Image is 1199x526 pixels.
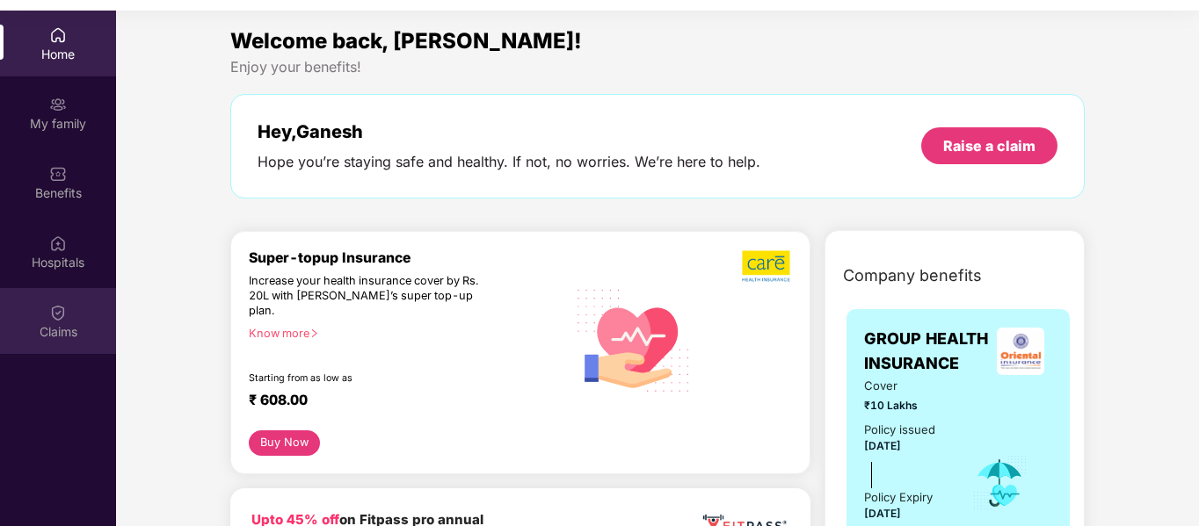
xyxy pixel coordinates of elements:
[230,58,1085,76] div: Enjoy your benefits!
[864,397,947,414] span: ₹10 Lakhs
[249,372,491,385] div: Starting from as low as
[249,430,320,456] button: Buy Now
[49,304,67,321] img: svg+xml;base64,PHN2ZyBpZD0iQ2xhaW0iIHhtbG5zPSJodHRwOi8vd3d3LnczLm9yZy8yMDAwL3N2ZyIgd2lkdGg9IjIwIi...
[49,165,67,183] img: svg+xml;base64,PHN2ZyBpZD0iQmVuZWZpdHMiIHhtbG5zPSJodHRwOi8vd3d3LnczLm9yZy8yMDAwL3N2ZyIgd2lkdGg9Ij...
[843,263,982,288] span: Company benefits
[742,249,792,283] img: b5dec4f62d2307b9de63beb79f102df3.png
[566,270,702,408] img: svg+xml;base64,PHN2ZyB4bWxucz0iaHR0cDovL3d3dy53My5vcmcvMjAwMC9zdmciIHhtbG5zOnhsaW5rPSJodHRwOi8vd3...
[864,421,935,439] div: Policy issued
[864,439,901,452] span: [DATE]
[997,328,1044,375] img: insurerLogo
[49,234,67,252] img: svg+xml;base64,PHN2ZyBpZD0iSG9zcGl0YWxzIiB4bWxucz0iaHR0cDovL3d3dy53My5vcmcvMjAwMC9zdmciIHdpZHRoPS...
[864,507,901,520] span: [DATE]
[249,274,490,319] div: Increase your health insurance cover by Rs. 20L with [PERSON_NAME]’s super top-up plan.
[309,328,319,338] span: right
[49,26,67,44] img: svg+xml;base64,PHN2ZyBpZD0iSG9tZSIgeG1sbnM9Imh0dHA6Ly93d3cudzMub3JnLzIwMDAvc3ZnIiB3aWR0aD0iMjAiIG...
[249,249,566,266] div: Super-topup Insurance
[943,136,1035,155] div: Raise a claim
[864,377,947,395] span: Cover
[249,392,549,413] div: ₹ 608.00
[49,96,67,113] img: svg+xml;base64,PHN2ZyB3aWR0aD0iMjAiIGhlaWdodD0iMjAiIHZpZXdCb3g9IjAgMCAyMCAyMCIgZmlsbD0ibm9uZSIgeG...
[864,327,989,377] span: GROUP HEALTH INSURANCE
[258,153,760,171] div: Hope you’re staying safe and healthy. If not, no worries. We’re here to help.
[249,327,556,339] div: Know more
[864,488,933,507] div: Policy Expiry
[971,454,1028,512] img: icon
[258,121,760,142] div: Hey, Ganesh
[230,28,582,54] span: Welcome back, [PERSON_NAME]!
